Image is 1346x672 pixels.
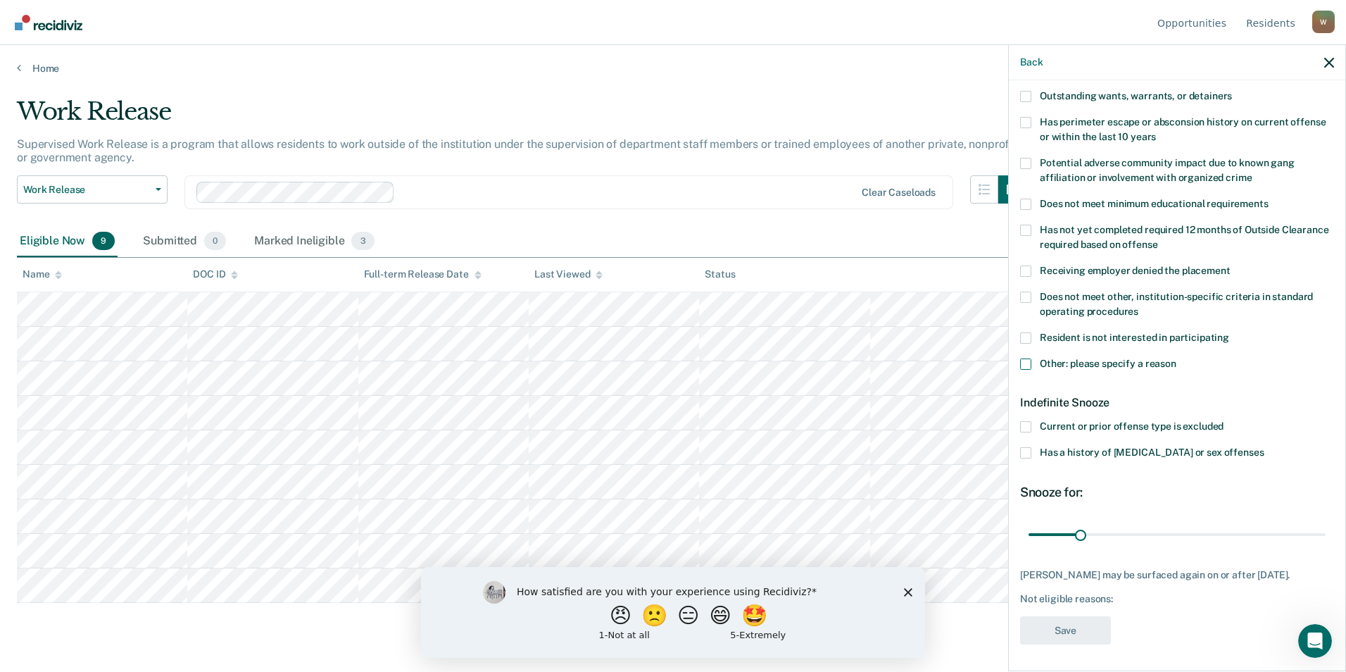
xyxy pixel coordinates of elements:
span: 9 [92,232,115,250]
span: Has a history of [MEDICAL_DATA] or sex offenses [1040,447,1264,458]
button: Profile dropdown button [1312,11,1335,33]
div: Last Viewed [534,268,603,280]
div: Work Release [17,97,1026,137]
div: Snooze for: [1020,485,1334,500]
span: Other: please specify a reason [1040,358,1176,369]
span: Outstanding wants, warrants, or detainers [1040,90,1232,101]
div: Full-term Release Date [364,268,482,280]
span: Resident is not interested in participating [1040,332,1229,343]
iframe: Survey by Kim from Recidiviz [421,567,925,658]
div: Not eligible reasons: [1020,593,1334,605]
span: 3 [351,232,374,250]
iframe: Intercom live chat [1298,624,1332,658]
span: Potential adverse community impact due to known gang affiliation or involvement with organized crime [1040,157,1295,183]
span: Does not meet minimum educational requirements [1040,198,1269,209]
div: DOC ID [193,268,238,280]
button: Back [1020,56,1043,68]
a: Home [17,62,1329,75]
span: Has perimeter escape or absconsion history on current offense or within the last 10 years [1040,116,1326,142]
div: Marked Ineligible [251,226,377,257]
div: Status [705,268,735,280]
img: Recidiviz [15,15,82,30]
div: Eligible Now [17,226,118,257]
button: Save [1020,616,1111,645]
span: Current or prior offense type is excluded [1040,421,1224,432]
span: Receiving employer denied the placement [1040,265,1231,276]
div: Indefinite Snooze [1020,385,1334,421]
div: W [1312,11,1335,33]
span: Work Release [23,184,150,196]
p: Supervised Work Release is a program that allows residents to work outside of the institution und... [17,137,1019,164]
div: Submitted [140,226,229,257]
span: 0 [204,232,226,250]
div: Name [23,268,62,280]
span: Does not meet other, institution-specific criteria in standard operating procedures [1040,291,1313,317]
div: Clear caseloads [862,187,936,199]
div: [PERSON_NAME] may be surfaced again on or after [DATE]. [1020,569,1334,581]
span: Has not yet completed required 12 months of Outside Clearance required based on offense [1040,224,1328,250]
